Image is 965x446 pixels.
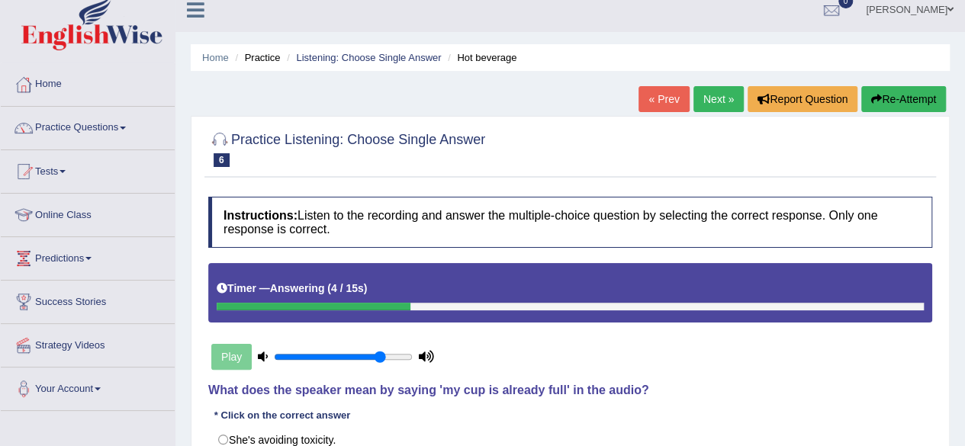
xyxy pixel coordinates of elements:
[270,282,325,294] b: Answering
[1,63,175,101] a: Home
[214,153,230,167] span: 6
[208,408,356,422] div: * Click on the correct answer
[1,281,175,319] a: Success Stories
[202,52,229,63] a: Home
[1,107,175,145] a: Practice Questions
[1,150,175,188] a: Tests
[208,383,932,397] h4: What does the speaker mean by saying 'my cup is already full' in the audio?
[231,50,280,65] li: Practice
[364,282,368,294] b: )
[748,86,857,112] button: Report Question
[208,129,485,167] h2: Practice Listening: Choose Single Answer
[444,50,516,65] li: Hot beverage
[1,324,175,362] a: Strategy Videos
[331,282,364,294] b: 4 / 15s
[224,209,298,222] b: Instructions:
[1,237,175,275] a: Predictions
[208,197,932,248] h4: Listen to the recording and answer the multiple-choice question by selecting the correct response...
[639,86,689,112] a: « Prev
[217,283,367,294] h5: Timer —
[327,282,331,294] b: (
[1,194,175,232] a: Online Class
[296,52,441,63] a: Listening: Choose Single Answer
[861,86,946,112] button: Re-Attempt
[693,86,744,112] a: Next »
[1,367,175,406] a: Your Account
